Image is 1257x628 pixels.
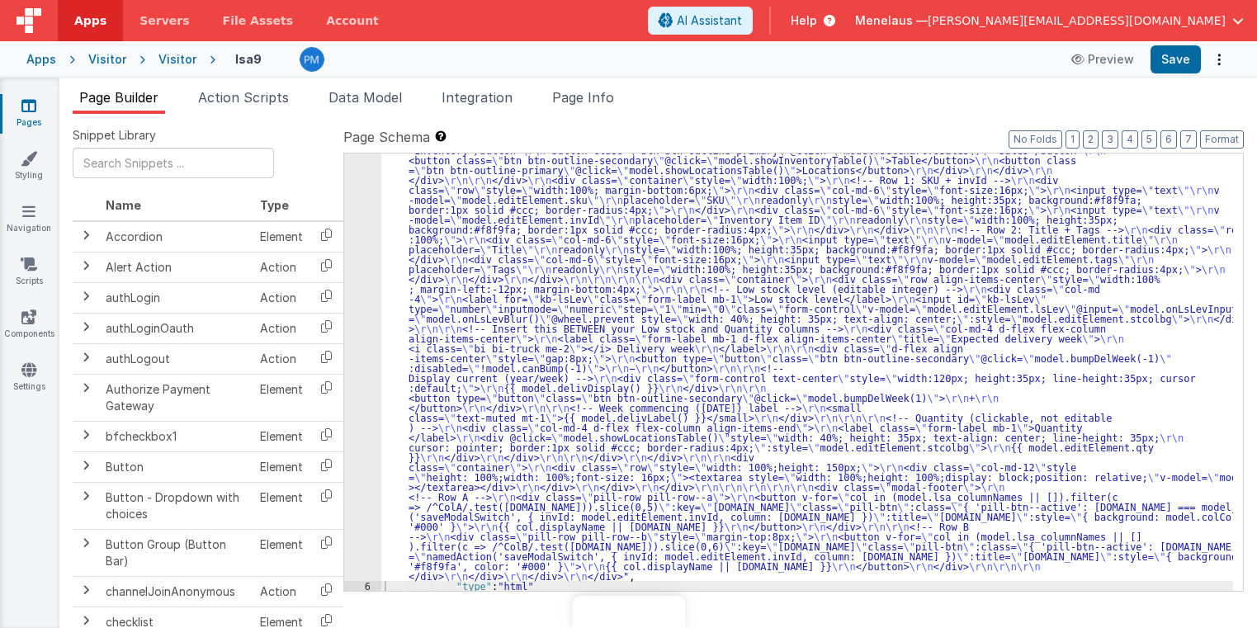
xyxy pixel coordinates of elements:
button: 5 [1141,130,1157,149]
td: Action [253,576,310,607]
td: authLogout [99,343,253,374]
td: Action [253,252,310,282]
td: Alert Action [99,252,253,282]
h4: lsa9 [235,53,262,65]
div: Visitor [158,51,196,68]
button: 2 [1083,130,1099,149]
button: Menelaus — [PERSON_NAME][EMAIL_ADDRESS][DOMAIN_NAME] [855,12,1244,29]
td: Action [253,282,310,313]
button: 4 [1122,130,1138,149]
span: Name [106,198,141,212]
td: Element [253,482,310,529]
td: channelJoinAnonymous [99,576,253,607]
td: Authorize Payment Gateway [99,374,253,421]
span: Snippet Library [73,127,156,144]
button: Preview [1061,46,1144,73]
span: Apps [74,12,106,29]
td: Element [253,451,310,482]
button: No Folds [1009,130,1062,149]
span: Integration [442,89,513,106]
div: Visitor [88,51,126,68]
div: Apps [26,51,56,68]
td: authLogin [99,282,253,313]
td: Accordion [99,221,253,253]
td: Element [253,221,310,253]
span: File Assets [223,12,294,29]
td: Action [253,313,310,343]
button: Save [1151,45,1201,73]
span: Action Scripts [198,89,289,106]
span: Page Builder [79,89,158,106]
span: Page Schema [343,127,430,147]
span: Data Model [328,89,402,106]
td: authLoginOauth [99,313,253,343]
td: Button - Dropdown with choices [99,482,253,529]
td: Element [253,374,310,421]
button: 1 [1066,130,1080,149]
td: bfcheckbox1 [99,421,253,451]
button: Options [1207,48,1231,71]
div: 6 [344,581,381,591]
td: Action [253,343,310,374]
td: Element [253,421,310,451]
span: [PERSON_NAME][EMAIL_ADDRESS][DOMAIN_NAME] [928,12,1226,29]
button: 7 [1180,130,1197,149]
span: AI Assistant [677,12,742,29]
span: Type [260,198,289,212]
button: AI Assistant [648,7,753,35]
span: Page Info [552,89,614,106]
span: Menelaus — [855,12,928,29]
img: a12ed5ba5769bda9d2665f51d2850528 [300,48,324,71]
button: 6 [1160,130,1177,149]
span: Servers [139,12,189,29]
button: Format [1200,130,1244,149]
td: Element [253,529,310,576]
span: Help [791,12,817,29]
input: Search Snippets ... [73,148,274,178]
button: 3 [1102,130,1118,149]
td: Button Group (Button Bar) [99,529,253,576]
td: Button [99,451,253,482]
